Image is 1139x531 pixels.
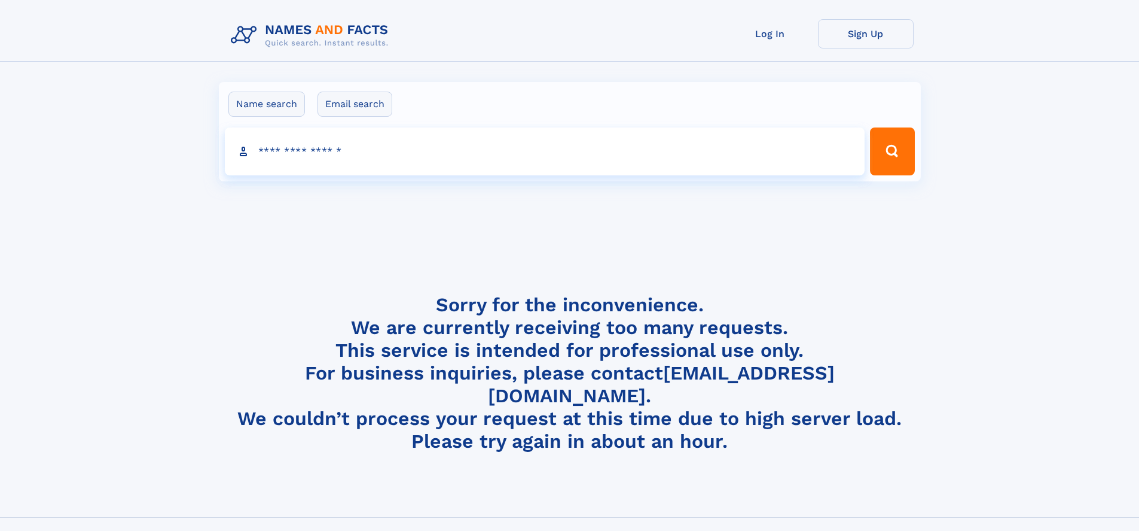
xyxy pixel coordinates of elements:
[226,293,914,453] h4: Sorry for the inconvenience. We are currently receiving too many requests. This service is intend...
[225,128,865,175] input: search input
[722,19,818,48] a: Log In
[226,19,398,51] img: Logo Names and Facts
[228,92,305,117] label: Name search
[870,128,914,175] button: Search Button
[488,362,835,407] a: [EMAIL_ADDRESS][DOMAIN_NAME]
[317,92,392,117] label: Email search
[818,19,914,48] a: Sign Up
